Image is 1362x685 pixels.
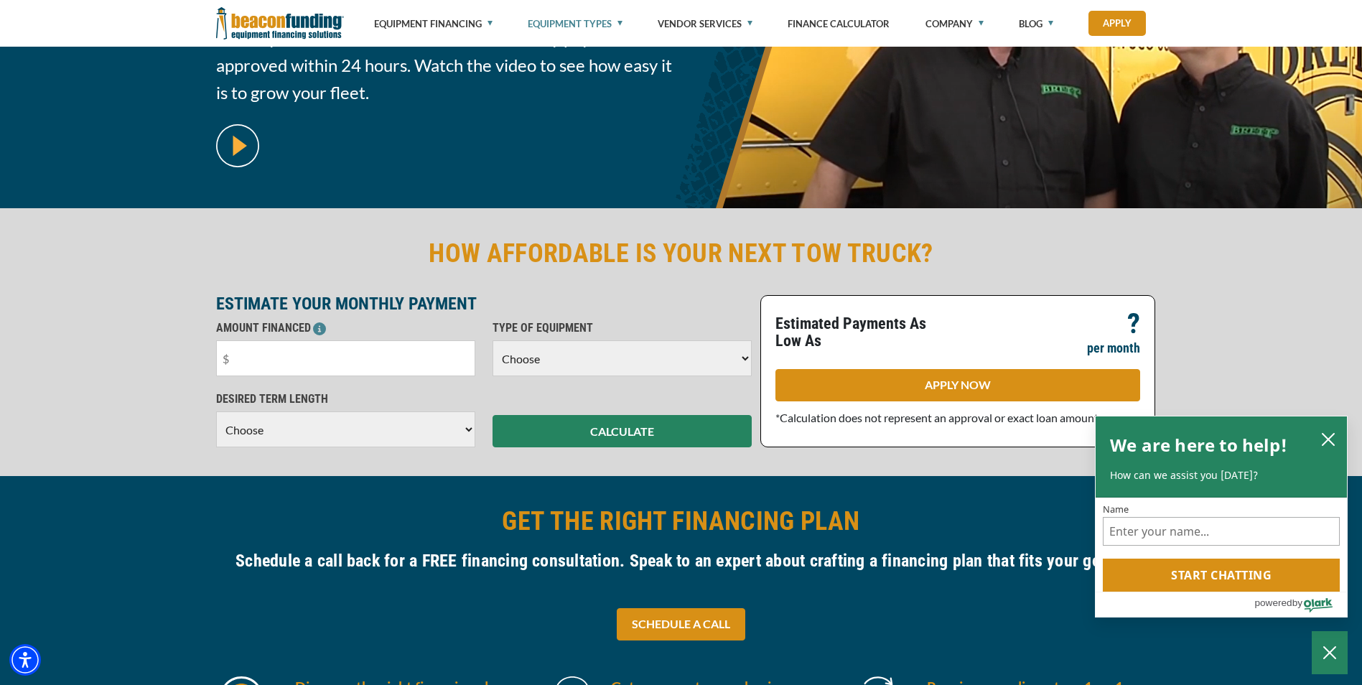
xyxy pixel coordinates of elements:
h4: Schedule a call back for a FREE financing consultation. Speak to an expert about crafting a finan... [216,549,1147,573]
span: *Calculation does not represent an approval or exact loan amount. [775,411,1101,424]
span: powered [1254,594,1292,612]
span: by [1292,594,1302,612]
h2: GET THE RIGHT FINANCING PLAN [216,505,1147,538]
p: ? [1127,315,1140,332]
a: APPLY NOW [775,369,1140,401]
a: Apply [1088,11,1146,36]
p: TYPE OF EQUIPMENT [493,320,752,337]
p: How can we assist you [DATE]? [1110,468,1333,483]
a: Powered by Olark [1254,592,1347,617]
button: CALCULATE [493,415,752,447]
button: close chatbox [1317,429,1340,449]
p: per month [1087,340,1140,357]
p: AMOUNT FINANCED [216,320,475,337]
div: olark chatbox [1095,416,1348,618]
p: ESTIMATE YOUR MONTHLY PAYMENT [216,295,752,312]
h2: We are here to help! [1110,431,1287,460]
h2: HOW AFFORDABLE IS YOUR NEXT TOW TRUCK? [216,237,1147,270]
input: Name [1103,517,1340,546]
input: $ [216,340,475,376]
p: Estimated Payments As Low As [775,315,949,350]
button: Start chatting [1103,559,1340,592]
img: video modal pop-up play button [216,124,259,167]
span: Afford your next tow truck with a low monthly payment. Get approved within 24 hours. Watch the vi... [216,24,673,106]
div: Accessibility Menu [9,644,41,676]
a: SCHEDULE A CALL - open in a new tab [617,608,745,640]
p: DESIRED TERM LENGTH [216,391,475,408]
button: Close Chatbox [1312,631,1348,674]
label: Name [1103,505,1340,514]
